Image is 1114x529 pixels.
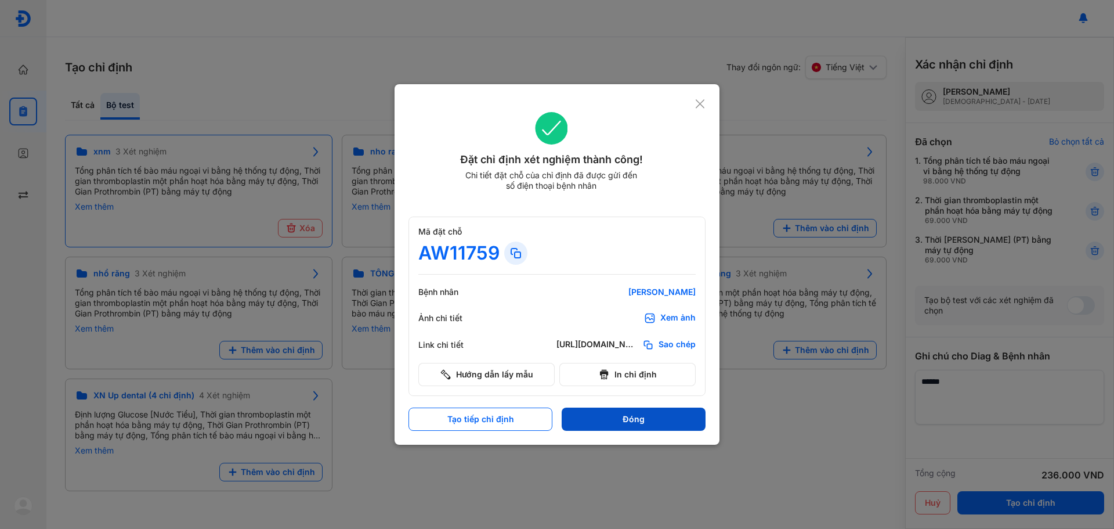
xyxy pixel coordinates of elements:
div: Bệnh nhân [418,287,488,297]
div: Mã đặt chỗ [418,226,696,237]
button: Tạo tiếp chỉ định [408,408,552,431]
div: Ảnh chi tiết [418,313,488,323]
div: Link chi tiết [418,340,488,350]
div: [URL][DOMAIN_NAME] [556,339,638,351]
div: [PERSON_NAME] [556,287,696,297]
span: Sao chép [659,339,696,351]
button: In chỉ định [559,363,696,386]
div: Chi tiết đặt chỗ của chỉ định đã được gửi đến số điện thoại bệnh nhân [460,170,642,191]
div: Xem ảnh [660,312,696,324]
button: Hướng dẫn lấy mẫu [418,363,555,386]
div: Đặt chỉ định xét nghiệm thành công! [408,152,695,168]
div: AW11759 [418,242,500,265]
button: Đóng [562,408,706,431]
